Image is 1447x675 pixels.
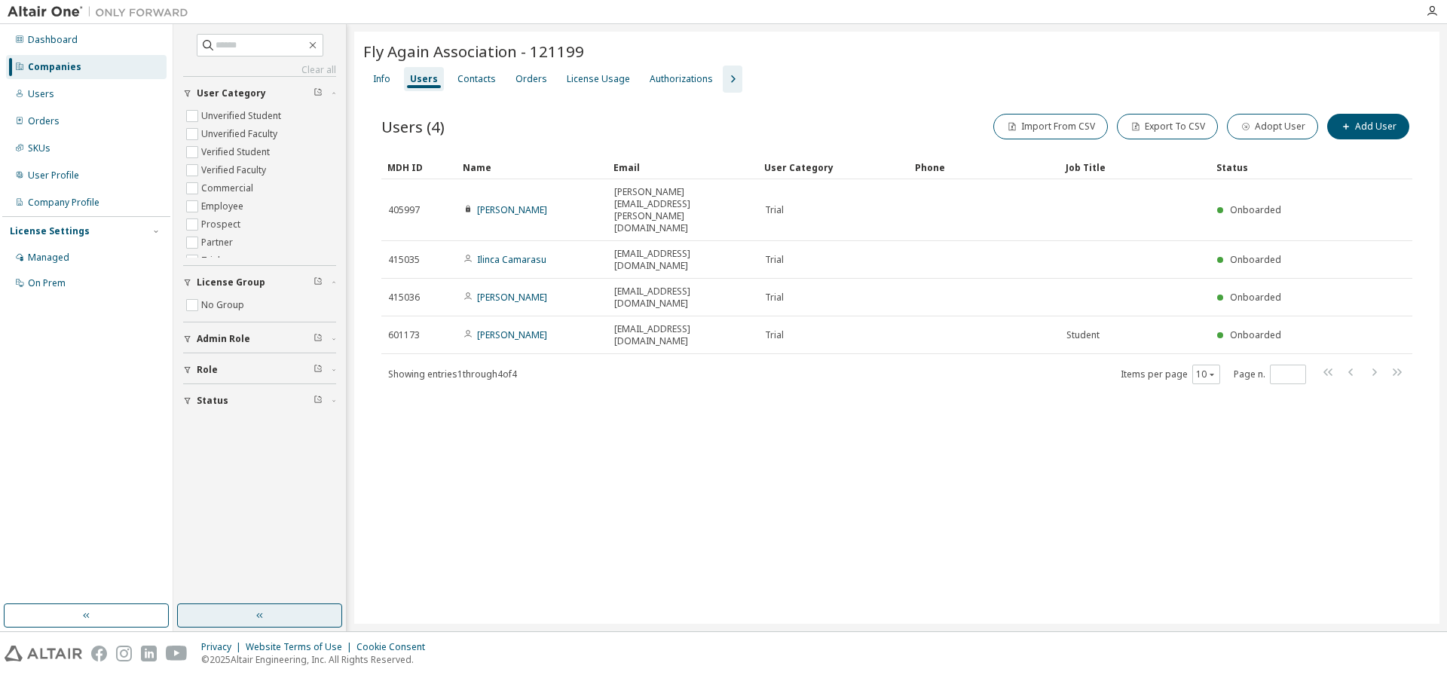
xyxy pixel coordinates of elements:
div: Cookie Consent [356,641,434,653]
div: Users [410,73,438,85]
div: Orders [28,115,60,127]
div: Status [1216,155,1314,179]
span: Page n. [1234,365,1306,384]
span: [EMAIL_ADDRESS][DOMAIN_NAME] [614,286,751,310]
span: 405997 [388,204,420,216]
span: Clear filter [314,333,323,345]
label: Employee [201,197,246,215]
span: Showing entries 1 through 4 of 4 [388,368,517,380]
span: Admin Role [197,333,250,345]
span: [EMAIL_ADDRESS][DOMAIN_NAME] [614,248,751,272]
div: Companies [28,61,81,73]
label: Verified Student [201,143,273,161]
span: Items per page [1121,365,1220,384]
label: Verified Faculty [201,161,269,179]
img: altair_logo.svg [5,646,82,661]
button: License Group [183,266,336,299]
div: Name [463,155,601,179]
span: 601173 [388,329,420,341]
span: Clear filter [314,395,323,407]
div: License Settings [10,225,90,237]
span: Trial [765,329,784,341]
div: Email [613,155,752,179]
div: MDH ID [387,155,451,179]
div: Job Title [1066,155,1204,179]
div: Privacy [201,641,246,653]
span: User Category [197,87,266,99]
button: Admin Role [183,322,336,356]
div: Phone [915,155,1054,179]
div: On Prem [28,277,66,289]
img: instagram.svg [116,646,132,661]
div: Info [373,73,390,85]
span: [EMAIL_ADDRESS][DOMAIN_NAME] [614,323,751,347]
div: Orders [515,73,547,85]
div: License Usage [567,73,630,85]
span: Onboarded [1230,203,1281,216]
span: Trial [765,292,784,304]
span: Trial [765,204,784,216]
span: Onboarded [1230,291,1281,304]
div: User Profile [28,170,79,182]
span: Onboarded [1230,328,1281,341]
img: Altair One [8,5,196,20]
span: Clear filter [314,87,323,99]
a: [PERSON_NAME] [477,203,547,216]
button: Status [183,384,336,417]
label: Prospect [201,215,243,234]
span: Status [197,395,228,407]
span: [PERSON_NAME][EMAIL_ADDRESS][PERSON_NAME][DOMAIN_NAME] [614,186,751,234]
div: Website Terms of Use [246,641,356,653]
button: Export To CSV [1117,114,1218,139]
span: Fly Again Association - 121199 [363,41,584,62]
span: 415036 [388,292,420,304]
span: License Group [197,276,265,289]
div: SKUs [28,142,50,154]
label: Commercial [201,179,256,197]
span: Users (4) [381,116,445,137]
button: Adopt User [1227,114,1318,139]
div: Managed [28,252,69,264]
span: 415035 [388,254,420,266]
a: [PERSON_NAME] [477,328,547,341]
img: facebook.svg [91,646,107,661]
label: Trial [201,252,223,270]
span: Clear filter [314,364,323,376]
label: No Group [201,296,247,314]
button: Role [183,353,336,386]
span: Trial [765,254,784,266]
div: User Category [764,155,903,179]
span: Clear filter [314,276,323,289]
label: Unverified Faculty [201,125,280,143]
span: Role [197,364,218,376]
img: youtube.svg [166,646,188,661]
button: User Category [183,77,336,110]
div: Company Profile [28,197,99,209]
img: linkedin.svg [141,646,157,661]
p: © 2025 Altair Engineering, Inc. All Rights Reserved. [201,653,434,666]
button: Import From CSV [993,114,1108,139]
div: Contacts [457,73,496,85]
a: [PERSON_NAME] [477,291,547,304]
div: Users [28,88,54,100]
a: Ilinca Camarasu [477,253,546,266]
label: Unverified Student [201,107,284,125]
button: 10 [1196,368,1216,380]
label: Partner [201,234,236,252]
div: Dashboard [28,34,78,46]
a: Clear all [183,64,336,76]
span: Student [1066,329,1100,341]
button: Add User [1327,114,1409,139]
div: Authorizations [650,73,713,85]
span: Onboarded [1230,253,1281,266]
